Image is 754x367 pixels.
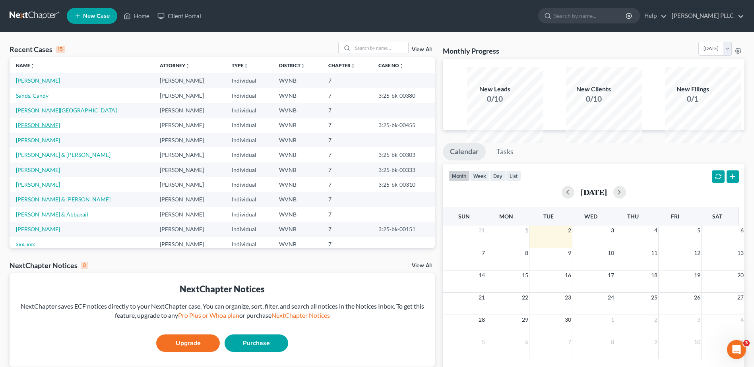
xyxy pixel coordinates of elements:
td: 3:25-bk-00455 [372,118,435,133]
td: 7 [322,222,372,237]
span: 21 [478,293,486,302]
span: 2 [653,315,658,325]
h2: [DATE] [581,188,607,196]
span: 12 [693,248,701,258]
td: 3:25-bk-00303 [372,147,435,162]
td: Individual [225,177,273,192]
span: 10 [607,248,615,258]
span: 3 [696,315,701,325]
span: 5 [481,337,486,347]
div: 0 [81,262,88,269]
div: New Leads [467,85,523,94]
h3: Monthly Progress [443,46,499,56]
td: Individual [225,222,273,237]
a: Typeunfold_more [232,62,248,68]
span: Wed [584,213,597,220]
div: NextChapter Notices [16,283,428,295]
a: Calendar [443,143,486,160]
td: Individual [225,118,273,133]
i: unfold_more [399,64,404,68]
span: 27 [737,293,744,302]
span: 26 [693,293,701,302]
span: 2 [567,226,572,235]
div: 0/10 [566,93,622,104]
span: Tue [543,213,554,220]
td: Individual [225,133,273,147]
td: WVNB [273,192,322,207]
div: 0/10 [467,93,523,104]
span: 16 [564,270,572,280]
span: 14 [478,270,486,280]
td: Individual [225,88,273,103]
a: [PERSON_NAME] [16,226,60,232]
td: 7 [322,192,372,207]
td: 7 [322,133,372,147]
i: unfold_more [351,64,355,68]
span: 7 [481,248,486,258]
a: [PERSON_NAME] [16,77,60,84]
div: 15 [56,46,65,53]
td: 7 [322,147,372,162]
a: [PERSON_NAME] & [PERSON_NAME] [16,151,110,158]
span: 4 [653,226,658,235]
span: 6 [740,226,744,235]
td: [PERSON_NAME] [153,88,225,103]
span: 8 [524,248,529,258]
div: New Clients [566,85,622,94]
span: New Case [83,13,110,19]
span: 7 [567,337,572,347]
span: 8 [610,337,615,347]
td: WVNB [273,103,322,118]
a: Nameunfold_more [16,62,35,68]
td: WVNB [273,147,322,162]
td: WVNB [273,73,322,88]
span: 5 [696,226,701,235]
span: 22 [521,293,529,302]
span: 25 [650,293,658,302]
span: Mon [499,213,513,220]
i: unfold_more [30,64,35,68]
td: [PERSON_NAME] [153,222,225,237]
a: Sands, Candy [16,92,48,99]
a: Upgrade [156,334,220,352]
td: [PERSON_NAME] [153,237,225,251]
div: NextChapter saves ECF notices directly to your NextChapter case. You can organize, sort, filter, ... [16,302,428,320]
td: [PERSON_NAME] [153,207,225,222]
span: 9 [567,248,572,258]
td: [PERSON_NAME] [153,162,225,177]
td: WVNB [273,222,322,237]
a: [PERSON_NAME] & [PERSON_NAME] [16,196,110,203]
td: WVNB [273,162,322,177]
td: Individual [225,162,273,177]
a: Pro Plus or Whoa plan [178,311,239,319]
span: 17 [607,270,615,280]
span: 9 [653,337,658,347]
td: [PERSON_NAME] [153,103,225,118]
td: [PERSON_NAME] [153,118,225,133]
a: [PERSON_NAME] [16,166,60,173]
span: 10 [693,337,701,347]
td: 7 [322,73,372,88]
td: Individual [225,73,273,88]
span: 11 [737,337,744,347]
td: 7 [322,177,372,192]
td: 7 [322,118,372,133]
td: [PERSON_NAME] [153,133,225,147]
td: 7 [322,162,372,177]
a: View All [412,263,432,268]
button: month [448,170,470,181]
a: [PERSON_NAME][GEOGRAPHIC_DATA] [16,107,117,114]
div: NextChapter Notices [10,261,88,270]
a: Attorneyunfold_more [160,62,190,68]
a: xxx, xxx [16,241,35,247]
span: Thu [627,213,639,220]
td: [PERSON_NAME] [153,177,225,192]
td: 3:25-bk-00380 [372,88,435,103]
button: week [470,170,490,181]
span: 13 [737,248,744,258]
a: Tasks [489,143,521,160]
span: 15 [521,270,529,280]
td: 3:25-bk-00333 [372,162,435,177]
td: WVNB [273,207,322,222]
td: WVNB [273,133,322,147]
